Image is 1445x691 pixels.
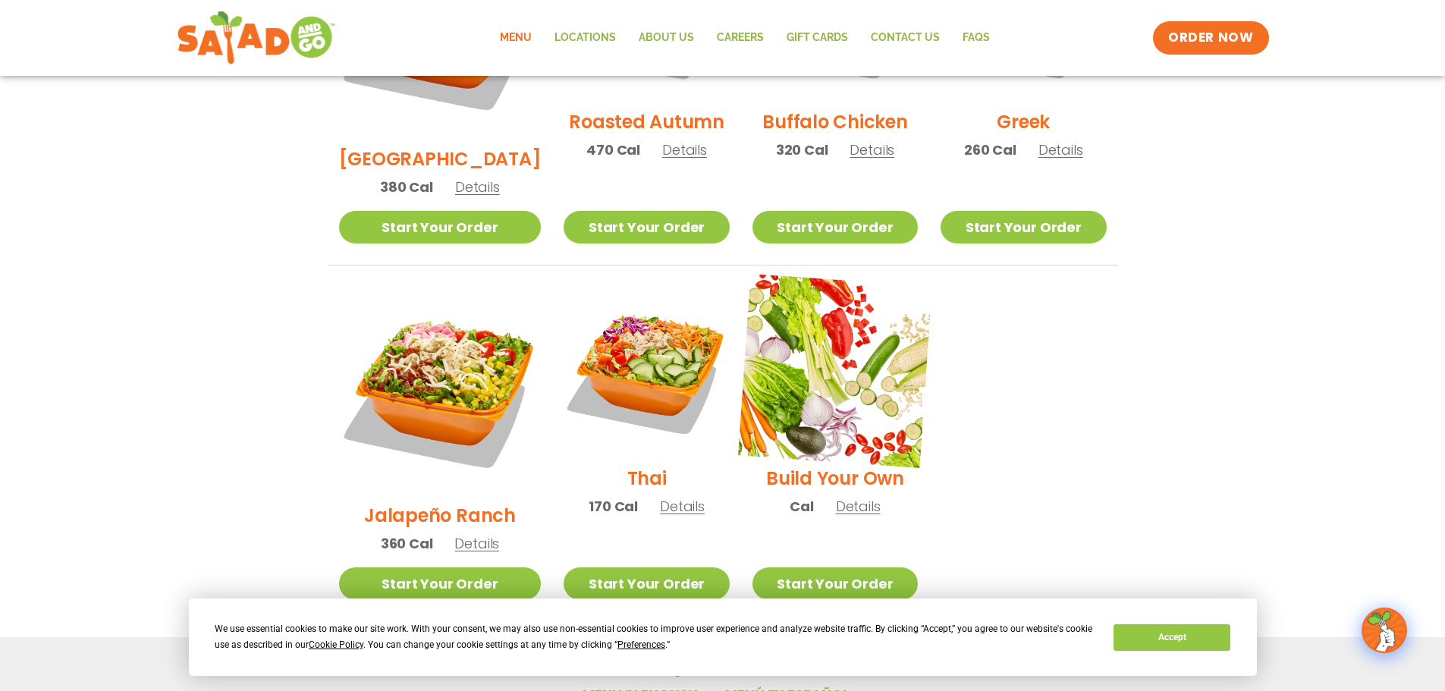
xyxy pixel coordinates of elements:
[564,567,729,600] a: Start Your Order
[564,211,729,243] a: Start Your Order
[997,108,1050,135] h2: Greek
[339,288,542,491] img: Product photo for Jalapeño Ranch Salad
[586,140,640,160] span: 470 Cal
[339,211,542,243] a: Start Your Order
[488,20,543,55] a: Menu
[1038,140,1083,159] span: Details
[762,108,907,135] h2: Buffalo Chicken
[589,496,638,517] span: 170 Cal
[455,177,500,196] span: Details
[380,177,433,197] span: 380 Cal
[617,639,665,650] span: Preferences
[662,140,707,159] span: Details
[752,211,918,243] a: Start Your Order
[790,496,813,517] span: Cal
[1114,624,1230,651] button: Accept
[775,20,859,55] a: GIFT CARDS
[859,20,951,55] a: Contact Us
[660,497,705,516] span: Details
[189,598,1257,676] div: Cookie Consent Prompt
[964,140,1016,160] span: 260 Cal
[627,20,705,55] a: About Us
[339,567,542,600] a: Start Your Order
[776,140,828,160] span: 320 Cal
[454,534,499,553] span: Details
[364,502,516,529] h2: Jalapeño Ranch
[752,567,918,600] a: Start Your Order
[381,533,433,554] span: 360 Cal
[1363,609,1406,652] img: wpChatIcon
[627,465,667,492] h2: Thai
[543,20,627,55] a: Locations
[738,274,932,468] img: Product photo for Build Your Own
[850,140,894,159] span: Details
[488,20,1001,55] nav: Menu
[564,288,729,454] img: Product photo for Thai Salad
[766,465,904,492] h2: Build Your Own
[836,497,881,516] span: Details
[705,20,775,55] a: Careers
[1168,29,1253,47] span: ORDER NOW
[951,20,1001,55] a: FAQs
[569,108,724,135] h2: Roasted Autumn
[309,639,363,650] span: Cookie Policy
[177,8,337,68] img: new-SAG-logo-768×292
[1153,21,1268,55] a: ORDER NOW
[215,621,1095,653] div: We use essential cookies to make our site work. With your consent, we may also use non-essential ...
[339,146,542,172] h2: [GEOGRAPHIC_DATA]
[941,211,1106,243] a: Start Your Order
